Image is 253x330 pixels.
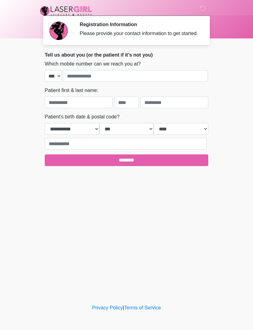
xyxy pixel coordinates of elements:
a: | [123,305,124,310]
a: Privacy Policy [92,305,123,310]
label: Patient first & last name: [45,87,98,94]
div: Please provide your contact information to get started. [80,30,199,37]
h2: Registration Information [80,22,199,27]
label: Which mobile number can we reach you at? [45,60,141,68]
a: Terms of Service [124,305,161,310]
img: Laser Girl Med Spa LLC Logo [39,5,93,17]
h2: Tell us about you (or the patient if it's not you) [45,52,208,58]
img: Agent Avatar [49,22,68,40]
label: Patient's birth date & postal code? [45,113,119,121]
